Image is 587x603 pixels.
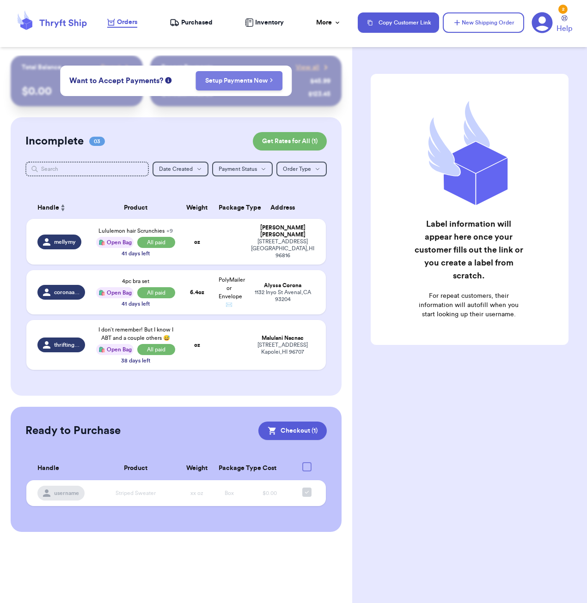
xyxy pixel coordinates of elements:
[263,490,277,496] span: $0.00
[245,457,294,480] th: Cost
[96,237,133,248] div: 🛍️ Open Bag
[153,162,208,176] button: Date Created
[37,203,59,213] span: Handle
[283,166,311,172] span: Order Type
[96,344,133,355] div: 🛍️ Open Bag
[213,457,245,480] th: Package Type
[54,289,79,296] span: coronaaa.12
[251,238,315,259] div: [STREET_ADDRESS] [GEOGRAPHIC_DATA] , HI 96816
[25,134,84,149] h2: Incomplete
[181,197,213,219] th: Weight
[296,63,319,72] span: View all
[253,132,327,151] button: Get Rates for All (1)
[22,63,61,72] p: Total Balance
[556,15,572,34] a: Help
[116,490,156,496] span: Striped Sweater
[251,335,315,342] div: Malulani Nacnac
[181,18,213,27] span: Purchased
[205,76,273,85] a: Setup Payments Now
[54,341,79,349] span: thriftingtherapy808
[121,357,150,364] div: 38 days left
[122,250,150,257] div: 41 days left
[308,90,330,99] div: $ 123.45
[194,342,200,348] strong: oz
[96,287,133,298] div: 🛍️ Open Bag
[414,291,523,319] p: For repeat customers, their information will autofill when you start looking up their username.
[166,228,173,234] span: + 9
[258,422,327,440] button: Checkout (1)
[91,457,181,480] th: Product
[414,217,523,282] h2: Label information will appear here once your customer fills out the link or you create a label fr...
[194,239,200,245] strong: oz
[101,63,121,72] span: Payout
[190,490,203,496] span: xx oz
[225,490,234,496] span: Box
[122,300,150,308] div: 41 days left
[137,344,176,355] span: All paid
[98,327,173,341] span: I don’t remember! But I know I ABT and a couple others 😅
[213,197,245,219] th: Package Type
[245,197,326,219] th: Address
[25,423,121,438] h2: Ready to Purchase
[107,18,137,28] a: Orders
[212,162,273,176] button: Payment Status
[310,77,330,86] div: $ 45.99
[245,18,284,27] a: Inventory
[251,224,315,238] div: [PERSON_NAME] [PERSON_NAME]
[161,63,213,72] p: Recent Payments
[54,238,76,246] span: mellymy
[170,18,213,27] a: Purchased
[22,84,132,99] p: $ 0.00
[558,5,568,14] div: 2
[296,63,330,72] a: View all
[219,277,245,308] span: PolyMailer or Envelope ✉️
[255,18,284,27] span: Inventory
[219,166,257,172] span: Payment Status
[251,289,315,303] div: 1132 Inyo St Avenal , CA 93204
[37,464,59,473] span: Handle
[316,18,341,27] div: More
[137,237,176,248] span: All paid
[25,162,149,176] input: Search
[159,166,193,172] span: Date Created
[251,282,315,289] div: Alyssa Corona
[556,23,572,34] span: Help
[196,71,283,90] button: Setup Payments Now
[181,457,213,480] th: Weight
[532,12,553,33] a: 2
[443,12,524,33] button: New Shipping Order
[251,342,315,356] div: [STREET_ADDRESS] Kapolei , HI 96707
[69,75,163,86] span: Want to Accept Payments?
[54,489,79,497] span: username
[98,228,173,234] span: Lululemon hair Scrunchies
[89,137,105,146] span: 03
[190,289,204,295] strong: 6.4 oz
[101,63,132,72] a: Payout
[122,278,149,284] span: 4pc bra set
[276,162,327,176] button: Order Type
[358,12,439,33] button: Copy Customer Link
[91,197,181,219] th: Product
[59,202,67,213] button: Sort ascending
[117,18,137,27] span: Orders
[137,287,176,298] span: All paid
